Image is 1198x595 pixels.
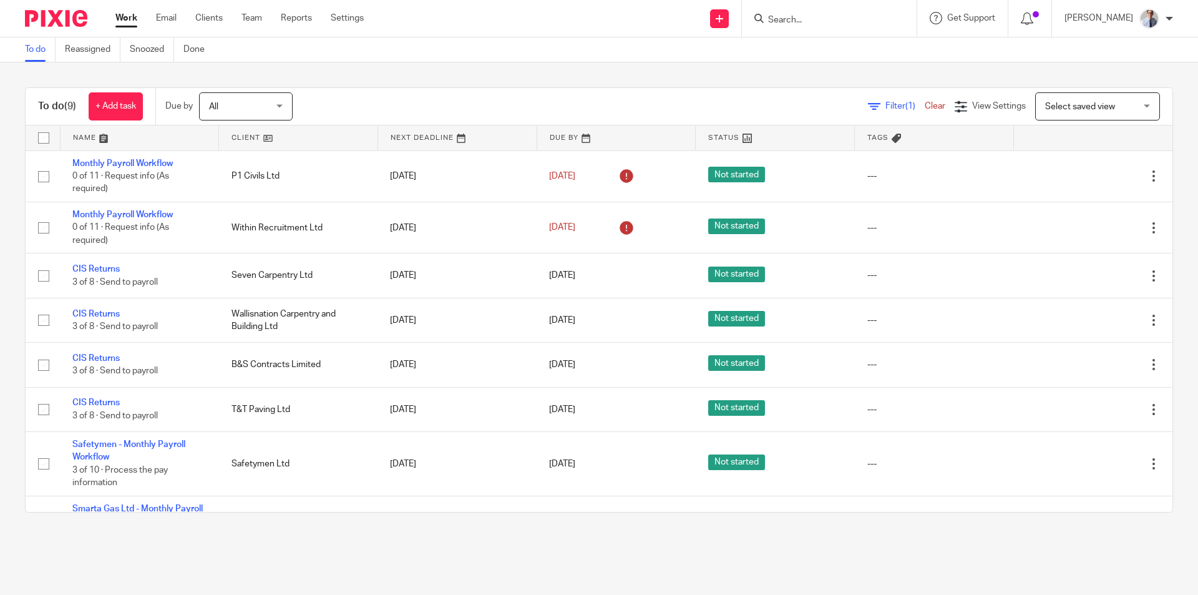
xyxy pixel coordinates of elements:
[1139,9,1159,29] img: IMG_9924.jpg
[377,253,537,298] td: [DATE]
[549,460,575,468] span: [DATE]
[130,37,174,62] a: Snoozed
[72,466,168,488] span: 3 of 10 · Process the pay information
[219,202,378,253] td: Within Recruitment Ltd
[905,102,915,111] span: (1)
[72,210,173,219] a: Monthly Payroll Workflow
[1064,12,1133,24] p: [PERSON_NAME]
[72,440,185,461] a: Safetymen - Monthly Payroll Workflow
[867,458,1001,470] div: ---
[947,14,995,22] span: Get Support
[377,387,537,431] td: [DATE]
[867,269,1001,282] div: ---
[72,504,203,526] a: Smarta Gas Ltd - Monthly Payroll Workflow
[156,12,177,24] a: Email
[708,311,765,327] span: Not started
[72,322,158,331] span: 3 of 8 · Send to payroll
[72,278,158,287] span: 3 of 8 · Send to payroll
[25,37,56,62] a: To do
[72,398,120,407] a: CIS Returns
[867,358,1001,371] div: ---
[72,310,120,318] a: CIS Returns
[549,272,575,280] span: [DATE]
[708,267,765,282] span: Not started
[72,265,120,273] a: CIS Returns
[219,298,378,342] td: Wallisnation Carpentry and Building Ltd
[549,360,575,369] span: [DATE]
[209,102,218,111] span: All
[708,400,765,416] span: Not started
[867,222,1001,234] div: ---
[549,224,575,232] span: [DATE]
[708,167,765,182] span: Not started
[925,102,945,111] a: Clear
[183,37,214,62] a: Done
[219,387,378,431] td: T&T Paving Ltd
[72,354,120,363] a: CIS Returns
[1045,102,1115,111] span: Select saved view
[867,403,1001,416] div: ---
[972,102,1026,111] span: View Settings
[219,253,378,298] td: Seven Carpentry Ltd
[867,314,1001,327] div: ---
[115,12,137,24] a: Work
[867,134,889,141] span: Tags
[549,316,575,325] span: [DATE]
[65,37,120,62] a: Reassigned
[165,100,193,112] p: Due by
[89,92,143,120] a: + Add task
[72,411,158,420] span: 3 of 8 · Send to payroll
[241,12,262,24] a: Team
[219,343,378,387] td: B&S Contracts Limited
[64,101,76,111] span: (9)
[708,219,765,234] span: Not started
[867,170,1001,182] div: ---
[377,202,537,253] td: [DATE]
[25,10,87,27] img: Pixie
[377,150,537,202] td: [DATE]
[72,159,173,168] a: Monthly Payroll Workflow
[708,355,765,371] span: Not started
[219,432,378,496] td: Safetymen Ltd
[377,496,537,547] td: [DATE]
[72,224,169,245] span: 0 of 11 · Request info (As required)
[708,455,765,470] span: Not started
[767,15,879,26] input: Search
[38,100,76,113] h1: To do
[377,298,537,342] td: [DATE]
[281,12,312,24] a: Reports
[219,150,378,202] td: P1 Civils Ltd
[885,102,925,111] span: Filter
[549,405,575,414] span: [DATE]
[331,12,364,24] a: Settings
[72,367,158,376] span: 3 of 8 · Send to payroll
[549,172,575,180] span: [DATE]
[72,172,169,194] span: 0 of 11 · Request info (As required)
[377,343,537,387] td: [DATE]
[219,496,378,547] td: Smarta Gas Ltd
[195,12,223,24] a: Clients
[377,432,537,496] td: [DATE]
